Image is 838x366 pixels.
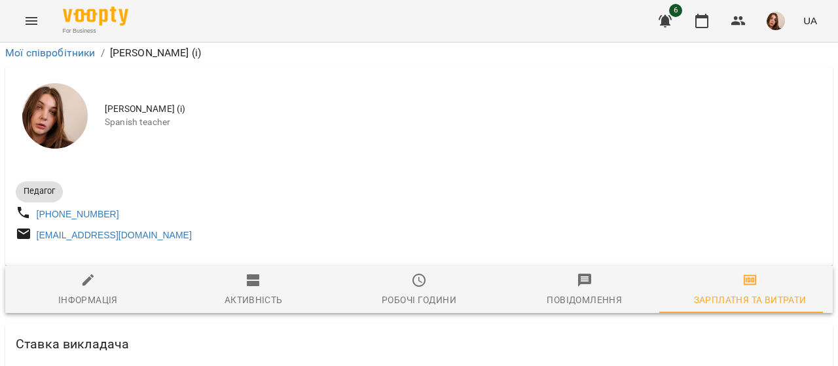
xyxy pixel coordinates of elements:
[225,292,283,308] div: Активність
[63,7,128,26] img: Voopty Logo
[767,12,785,30] img: 6cd80b088ed49068c990d7a30548842a.jpg
[110,45,202,61] p: [PERSON_NAME] (і)
[37,230,192,240] a: [EMAIL_ADDRESS][DOMAIN_NAME]
[101,45,105,61] li: /
[669,4,682,17] span: 6
[5,45,833,61] nav: breadcrumb
[16,5,47,37] button: Menu
[37,209,119,219] a: [PHONE_NUMBER]
[105,103,822,116] span: [PERSON_NAME] (і)
[16,185,63,197] span: Педагог
[22,83,88,149] img: Матюк Маргарита (і)
[803,14,817,27] span: UA
[5,46,96,59] a: Мої співробітники
[798,9,822,33] button: UA
[694,292,807,308] div: Зарплатня та Витрати
[16,334,129,354] h6: Ставка викладача
[382,292,456,308] div: Робочі години
[58,292,118,308] div: Інформація
[63,27,128,35] span: For Business
[105,116,822,129] span: Spanish teacher
[547,292,622,308] div: Повідомлення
